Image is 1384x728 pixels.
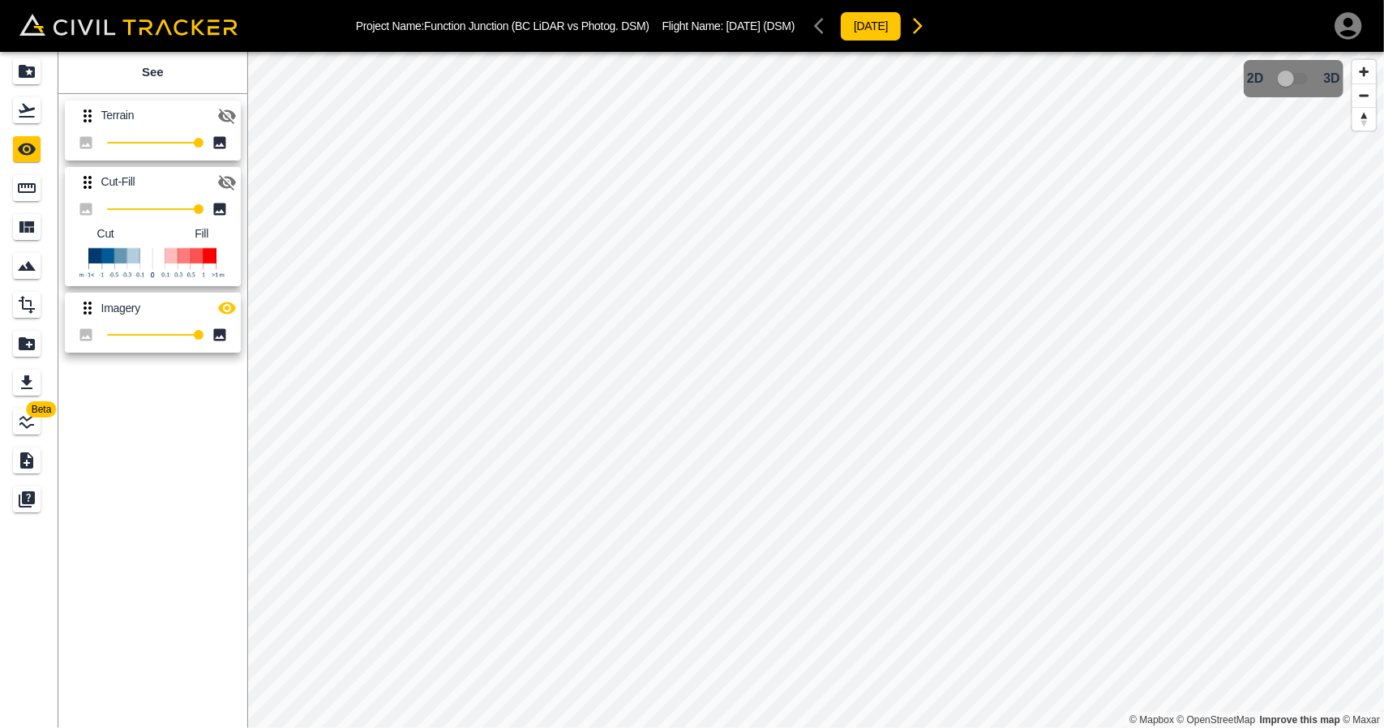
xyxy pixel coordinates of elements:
img: Civil Tracker [19,14,238,36]
button: [DATE] [840,11,902,41]
button: Zoom in [1352,60,1376,84]
a: Map feedback [1260,714,1340,726]
button: Zoom out [1352,84,1376,107]
span: [DATE] (DSM) [726,19,795,32]
a: Mapbox [1129,714,1174,726]
canvas: Map [247,52,1384,728]
span: 3D [1324,71,1340,86]
a: OpenStreetMap [1177,714,1256,726]
span: 2D [1247,71,1263,86]
span: 3D model not uploaded yet [1270,63,1318,94]
p: Project Name: Function Junction (BC LiDAR vs Photog. DSM) [356,19,649,32]
p: Flight Name: [662,19,795,32]
a: Maxar [1343,714,1380,726]
button: Reset bearing to north [1352,107,1376,131]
